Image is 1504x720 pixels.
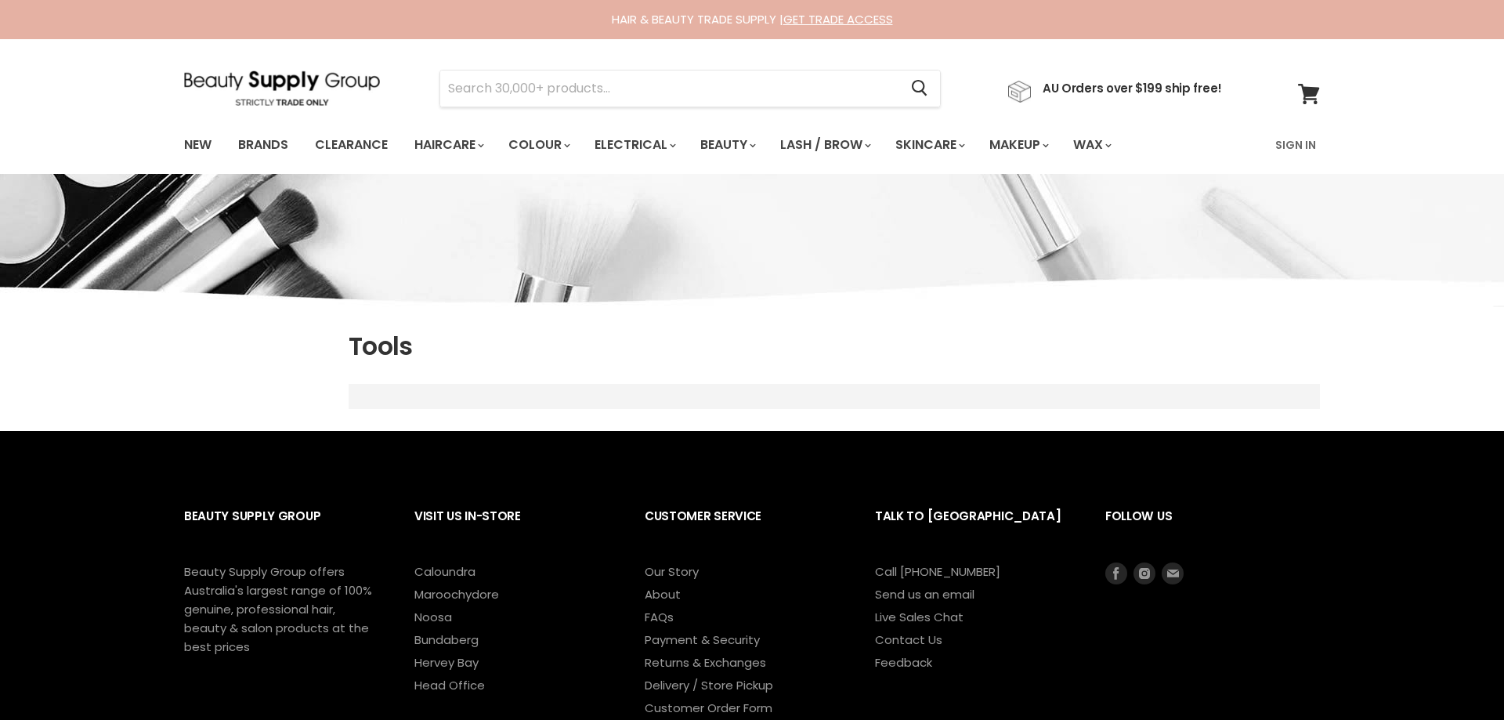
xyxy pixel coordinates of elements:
a: Our Story [645,563,699,580]
input: Search [440,71,898,107]
a: New [172,128,223,161]
ul: Main menu [172,122,1195,168]
div: HAIR & BEAUTY TRADE SUPPLY | [164,12,1339,27]
a: About [645,586,681,602]
a: Contact Us [875,631,942,648]
p: Beauty Supply Group offers Australia's largest range of 100% genuine, professional hair, beauty &... [184,563,372,657]
a: Wax [1061,128,1121,161]
a: Head Office [414,677,485,693]
a: Call [PHONE_NUMBER] [875,563,1000,580]
a: Maroochydore [414,586,499,602]
a: Returns & Exchanges [645,654,766,671]
a: Haircare [403,128,493,161]
a: Sign In [1266,128,1325,161]
a: Electrical [583,128,685,161]
a: Live Sales Chat [875,609,963,625]
a: Payment & Security [645,631,760,648]
h2: Follow us [1105,497,1320,562]
a: Noosa [414,609,452,625]
a: Brands [226,128,300,161]
a: Skincare [884,128,974,161]
a: Delivery / Store Pickup [645,677,773,693]
nav: Main [164,122,1339,168]
a: Lash / Brow [768,128,880,161]
h2: Visit Us In-Store [414,497,613,562]
a: Hervey Bay [414,654,479,671]
a: FAQs [645,609,674,625]
h2: Customer Service [645,497,844,562]
a: GET TRADE ACCESS [783,11,893,27]
a: Send us an email [875,586,974,602]
a: Bundaberg [414,631,479,648]
a: Clearance [303,128,399,161]
a: Feedback [875,654,932,671]
a: Caloundra [414,563,475,580]
h2: Talk to [GEOGRAPHIC_DATA] [875,497,1074,562]
button: Search [898,71,940,107]
form: Product [439,70,941,107]
a: Makeup [978,128,1058,161]
a: Beauty [689,128,765,161]
a: Colour [497,128,580,161]
a: Customer Order Form [645,700,772,716]
h1: Tools [349,330,1320,363]
h2: Beauty Supply Group [184,497,383,562]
